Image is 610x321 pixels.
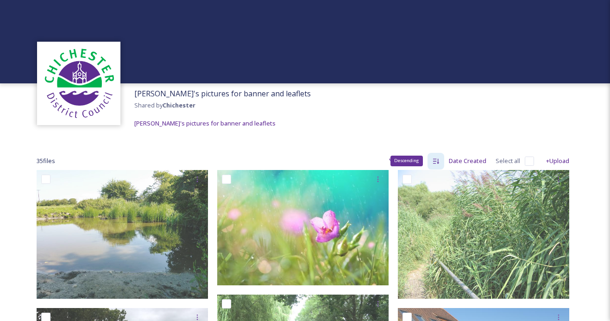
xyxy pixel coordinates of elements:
div: +Upload [541,152,574,170]
div: Filters [384,152,418,170]
img: Sarah_Pond at Pagham 0809 Web B.jpg [37,170,208,299]
div: Date Created [444,152,491,170]
span: 35 file s [37,157,55,165]
span: [PERSON_NAME]'s pictures for banner and leaflets [134,88,311,99]
strong: Chichester [163,101,195,109]
img: Fishbourne reed beds_ruth street.jpg [398,170,569,299]
div: Descending [390,156,423,166]
img: Flower-in-Rain.jpg [217,170,389,285]
a: [PERSON_NAME]'s pictures for banner and leaflets [134,118,276,129]
img: Logo_of_Chichester_District_Council.png [42,46,116,120]
span: Shared by [134,101,195,109]
span: Select all [496,157,520,165]
span: [PERSON_NAME]'s pictures for banner and leaflets [134,119,276,127]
